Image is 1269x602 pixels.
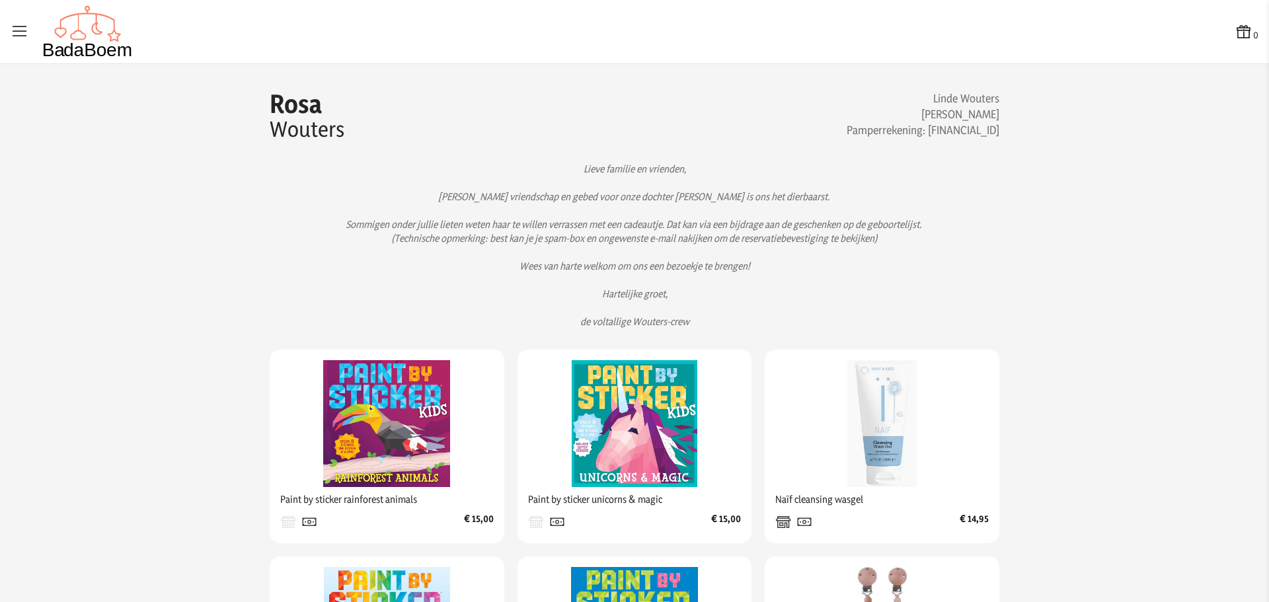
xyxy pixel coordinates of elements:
p: Rosa [270,91,634,117]
h3: Pamperrekening: [FINANCIAL_ID] [634,122,999,138]
span: € 15,00 [711,511,741,533]
h3: Linde Wouters [634,91,999,106]
p: Wouters [270,117,634,141]
img: Naïf cleansing wasgel [819,360,946,487]
span: € 14,95 [960,511,989,533]
span: Paint by sticker rainforest animals [280,487,494,511]
span: Naïf cleansing wasgel [775,487,989,511]
p: Lieve familie en vrienden, [PERSON_NAME] vriendschap en gebed voor onze dochter [PERSON_NAME] is ... [291,162,978,328]
h3: [PERSON_NAME] [634,106,999,122]
span: Paint by sticker unicorns & magic [528,487,742,511]
button: 0 [1235,22,1258,42]
img: Badaboem [42,5,133,58]
img: Paint by sticker unicorns & magic [571,360,698,487]
span: € 15,00 [464,511,494,533]
img: Paint by sticker rainforest animals [323,360,450,487]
